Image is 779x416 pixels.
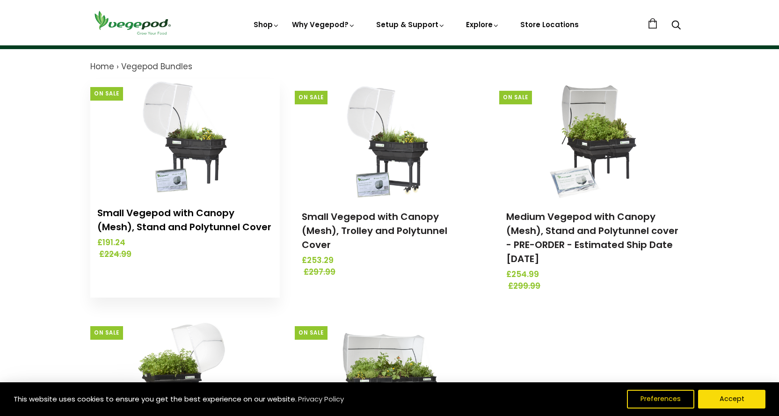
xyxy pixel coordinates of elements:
[302,210,447,251] a: Small Vegepod with Canopy (Mesh), Trolley and Polytunnel Cover
[97,206,271,234] a: Small Vegepod with Canopy (Mesh), Stand and Polytunnel Cover
[506,210,678,265] a: Medium Vegepod with Canopy (Mesh), Stand and Polytunnel cover - PRE-ORDER - Estimated Ship Date [...
[136,79,234,196] img: Small Vegepod with Canopy (Mesh), Stand and Polytunnel Cover
[304,266,479,278] span: £297.99
[97,237,273,249] span: £191.24
[116,61,119,72] span: ›
[14,394,297,404] span: This website uses cookies to ensure you get the best experience on our website.
[376,20,445,29] a: Setup & Support
[90,61,689,73] nav: breadcrumbs
[292,20,356,29] a: Why Vegepod?
[671,21,681,31] a: Search
[90,61,114,72] a: Home
[99,248,275,261] span: £224.99
[698,390,765,409] button: Accept
[340,82,438,199] img: Small Vegepod with Canopy (Mesh), Trolley and Polytunnel Cover
[302,255,477,267] span: £253.29
[627,390,694,409] button: Preferences
[545,82,643,199] img: Medium Vegepod with Canopy (Mesh), Stand and Polytunnel cover - PRE-ORDER - Estimated Ship Date S...
[466,20,500,29] a: Explore
[254,20,280,29] a: Shop
[90,9,175,36] img: Vegepod
[508,280,684,292] span: £299.99
[297,391,345,408] a: Privacy Policy (opens in a new tab)
[520,20,579,29] a: Store Locations
[506,269,682,281] span: £254.99
[121,61,192,72] a: Vegepod Bundles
